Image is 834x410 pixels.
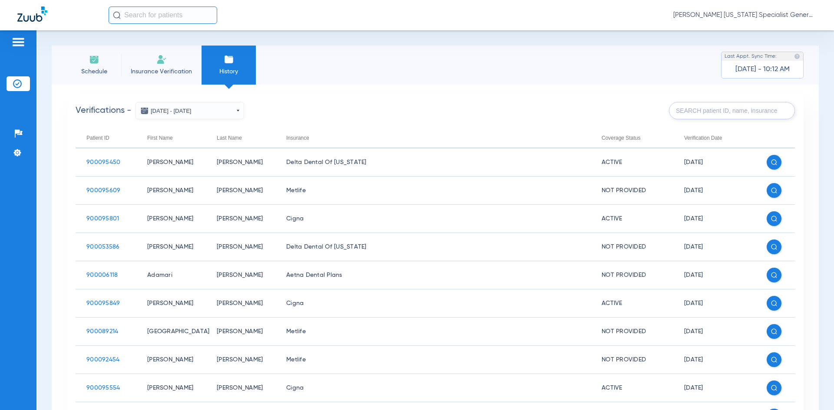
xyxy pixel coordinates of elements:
span: Not Provided [602,272,646,278]
span: Active [602,216,622,222]
td: [PERSON_NAME] [206,205,275,233]
td: [DATE] [673,318,756,346]
span: Cigna [286,216,304,222]
div: Coverage Status [602,133,640,143]
h2: Verifications - [76,102,244,119]
td: [GEOGRAPHIC_DATA] [136,318,206,346]
span: 900089214 [86,328,118,335]
span: 900095849 [86,300,120,306]
span: Metlife [286,187,306,194]
img: hamburger-icon [11,37,25,47]
td: [PERSON_NAME] [206,346,275,374]
td: [PERSON_NAME] [136,233,206,261]
span: 900095554 [86,385,120,391]
span: Delta Dental Of [US_STATE] [286,159,367,165]
td: [DATE] [673,374,756,402]
button: [DATE] - [DATE] [136,102,244,119]
span: Metlife [286,357,306,363]
td: [DATE] [673,205,756,233]
td: [PERSON_NAME] [136,346,206,374]
span: Schedule [73,67,115,76]
span: Not Provided [602,187,646,194]
span: 900095609 [86,187,120,194]
td: [PERSON_NAME] [136,289,206,318]
td: [DATE] [673,233,756,261]
div: Last Name [217,133,265,143]
td: [PERSON_NAME] [206,374,275,402]
span: [DATE] - 10:12 AM [735,65,790,74]
div: Patient ID [86,133,126,143]
div: Coverage Status [602,133,662,143]
span: 900095801 [86,216,119,222]
span: Cigna [286,300,304,306]
img: Schedule [89,54,99,65]
img: search white icon [771,159,777,165]
span: Last Appt. Sync Time: [725,52,777,61]
td: [PERSON_NAME] [206,177,275,205]
td: [PERSON_NAME] [136,374,206,402]
span: Aetna Dental Plans [286,272,342,278]
td: [PERSON_NAME] [206,318,275,346]
img: last sync help info [794,53,800,59]
iframe: Chat Widget [791,368,834,410]
img: search white icon [771,357,777,363]
span: [PERSON_NAME] [US_STATE] Specialist General [673,11,817,20]
td: [DATE] [673,177,756,205]
span: Delta Dental Of [US_STATE] [286,244,367,250]
img: Zuub Logo [17,7,47,22]
td: [PERSON_NAME] [206,289,275,318]
div: First Name [147,133,173,143]
input: SEARCH patient ID, name, insurance [669,102,795,119]
td: [PERSON_NAME] [136,148,206,177]
input: Search for patients [109,7,217,24]
img: search white icon [771,385,777,391]
div: Insurance [286,133,309,143]
span: Cigna [286,385,304,391]
div: First Name [147,133,195,143]
span: Insurance Verification [128,67,195,76]
span: 900092454 [86,357,119,363]
img: date icon [140,106,149,115]
img: Manual Insurance Verification [156,54,167,65]
img: search white icon [771,272,777,278]
span: 900053586 [86,244,119,250]
img: search white icon [771,328,777,335]
span: 900006118 [86,272,118,278]
span: Metlife [286,328,306,335]
td: [DATE] [673,148,756,177]
span: Active [602,385,622,391]
img: search white icon [771,300,777,306]
td: Adamari [136,261,206,289]
span: History [208,67,249,76]
td: [PERSON_NAME] [136,205,206,233]
td: [DATE] [673,289,756,318]
img: search white icon [771,216,777,222]
span: 900095450 [86,159,120,165]
img: search white icon [771,244,777,250]
td: [PERSON_NAME] [206,148,275,177]
td: [PERSON_NAME] [136,177,206,205]
img: search white icon [771,187,777,194]
div: Verification Date [684,133,722,143]
span: Not Provided [602,328,646,335]
span: Active [602,159,622,165]
td: [DATE] [673,346,756,374]
img: Search Icon [113,11,121,19]
span: Not Provided [602,357,646,363]
span: Not Provided [602,244,646,250]
td: [DATE] [673,261,756,289]
td: [PERSON_NAME] [206,261,275,289]
div: Insurance [286,133,580,143]
div: Last Name [217,133,242,143]
img: History [224,54,234,65]
div: Patient ID [86,133,109,143]
td: [PERSON_NAME] [206,233,275,261]
div: Verification Date [684,133,745,143]
span: Active [602,300,622,306]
